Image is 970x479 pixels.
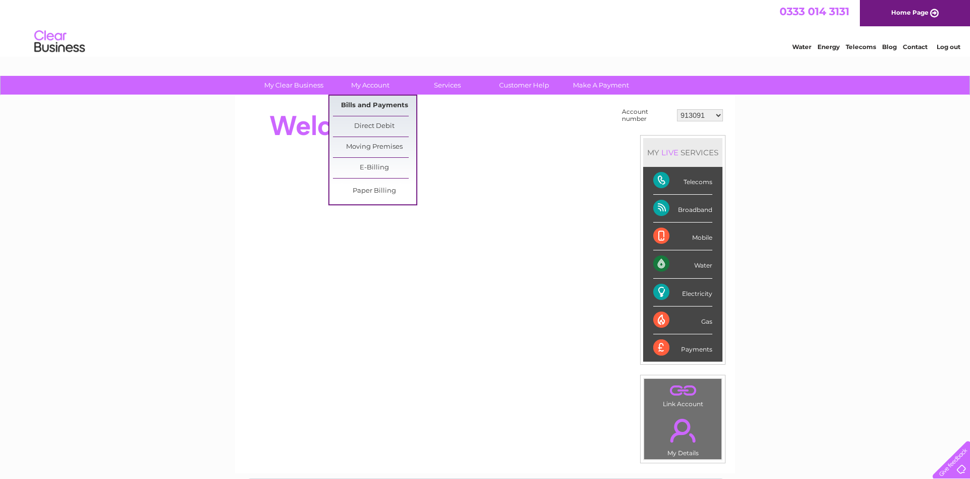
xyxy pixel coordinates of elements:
[882,43,897,51] a: Blog
[333,96,416,116] a: Bills and Payments
[619,106,674,125] td: Account number
[559,76,643,95] a: Make A Payment
[482,76,566,95] a: Customer Help
[647,413,719,448] a: .
[780,5,849,18] a: 0333 014 3131
[846,43,876,51] a: Telecoms
[406,76,489,95] a: Services
[643,138,722,167] div: MY SERVICES
[333,116,416,137] a: Direct Debit
[653,307,712,334] div: Gas
[653,250,712,278] div: Water
[247,6,724,49] div: Clear Business is a trading name of Verastar Limited (registered in [GEOGRAPHIC_DATA] No. 3667643...
[653,223,712,250] div: Mobile
[817,43,840,51] a: Energy
[653,167,712,195] div: Telecoms
[653,334,712,362] div: Payments
[792,43,811,51] a: Water
[644,378,722,410] td: Link Account
[653,279,712,307] div: Electricity
[333,137,416,157] a: Moving Premises
[644,410,722,460] td: My Details
[333,181,416,201] a: Paper Billing
[329,76,412,95] a: My Account
[903,43,928,51] a: Contact
[653,195,712,223] div: Broadband
[333,158,416,178] a: E-Billing
[659,148,681,157] div: LIVE
[647,381,719,399] a: .
[34,26,85,57] img: logo.png
[937,43,960,51] a: Log out
[252,76,335,95] a: My Clear Business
